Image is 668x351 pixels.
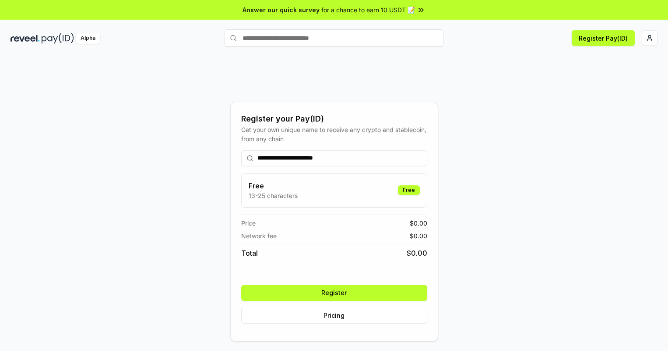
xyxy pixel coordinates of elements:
[11,33,40,44] img: reveel_dark
[249,181,298,191] h3: Free
[572,30,635,46] button: Register Pay(ID)
[243,5,320,14] span: Answer our quick survey
[398,185,420,195] div: Free
[241,125,427,143] div: Get your own unique name to receive any crypto and stablecoin, from any chain
[410,231,427,240] span: $ 0.00
[407,248,427,258] span: $ 0.00
[241,219,256,228] span: Price
[42,33,74,44] img: pay_id
[241,308,427,323] button: Pricing
[410,219,427,228] span: $ 0.00
[249,191,298,200] p: 13-25 characters
[241,113,427,125] div: Register your Pay(ID)
[241,231,277,240] span: Network fee
[241,285,427,301] button: Register
[241,248,258,258] span: Total
[321,5,415,14] span: for a chance to earn 10 USDT 📝
[76,33,100,44] div: Alpha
